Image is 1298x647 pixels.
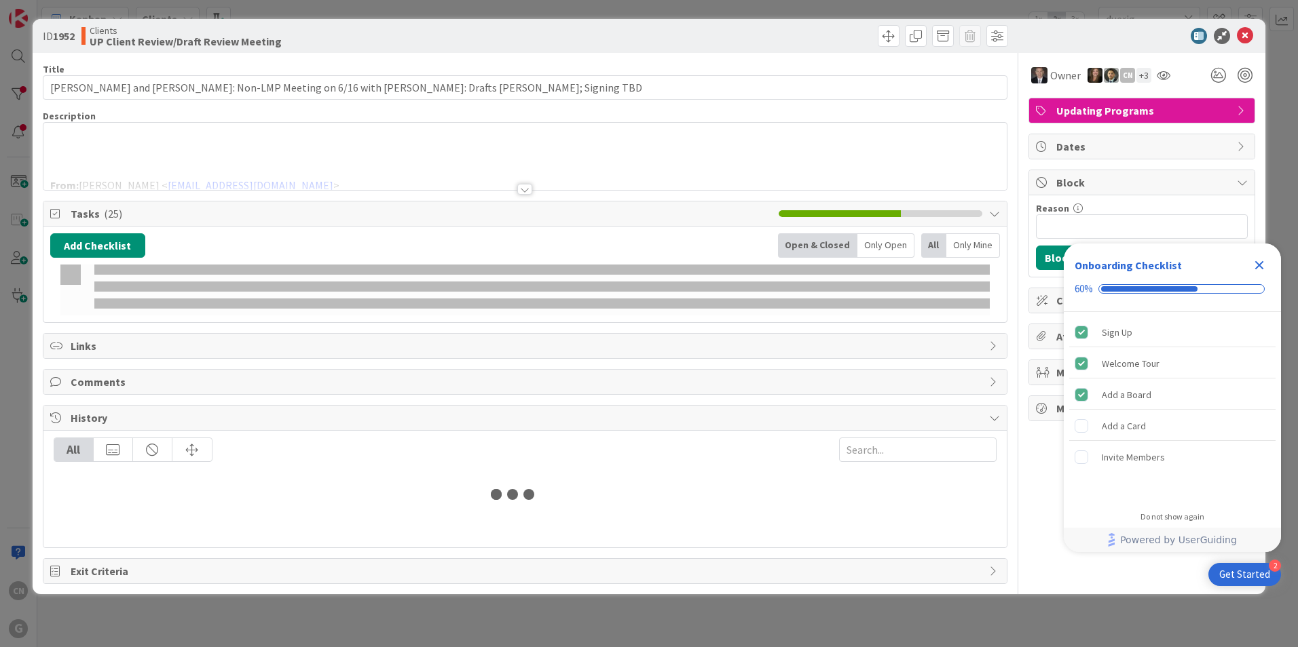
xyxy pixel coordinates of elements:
[1036,202,1069,214] label: Reason
[1208,563,1281,586] div: Open Get Started checklist, remaining modules: 2
[71,374,982,390] span: Comments
[1064,243,1281,552] div: Checklist Container
[71,563,982,579] span: Exit Criteria
[1102,355,1160,372] div: Welcome Tour
[1069,411,1276,441] div: Add a Card is incomplete.
[90,36,282,47] b: UP Client Review/Draft Review Meeting
[71,338,982,354] span: Links
[1071,528,1274,552] a: Powered by UserGuiding
[43,75,1007,100] input: type card name here...
[1056,174,1230,191] span: Block
[1269,560,1281,572] div: 2
[1219,568,1270,581] div: Get Started
[54,438,94,461] div: All
[1075,283,1093,295] div: 60%
[43,63,64,75] label: Title
[1036,246,1082,270] button: Block
[1102,324,1132,340] div: Sign Up
[71,205,772,222] span: Tasks
[1075,283,1270,295] div: Checklist progress: 60%
[43,28,75,44] span: ID
[946,233,1000,258] div: Only Mine
[1056,364,1230,380] span: Mirrors
[921,233,946,258] div: All
[778,233,857,258] div: Open & Closed
[1069,317,1276,347] div: Sign Up is complete.
[1102,449,1165,465] div: Invite Members
[53,29,75,43] b: 1952
[1064,312,1281,503] div: Checklist items
[839,437,997,462] input: Search...
[1056,328,1230,345] span: Attachments
[1120,532,1237,548] span: Powered by UserGuiding
[1056,138,1230,155] span: Dates
[1141,511,1204,522] div: Do not show again
[1064,528,1281,552] div: Footer
[1069,442,1276,472] div: Invite Members is incomplete.
[1075,257,1182,273] div: Onboarding Checklist
[1104,68,1119,83] img: CG
[71,410,982,426] span: History
[90,25,282,36] span: Clients
[43,110,96,122] span: Description
[857,233,914,258] div: Only Open
[50,233,145,258] button: Add Checklist
[1136,68,1151,83] div: + 3
[104,207,122,220] span: ( 25 )
[1069,349,1276,378] div: Welcome Tour is complete.
[1088,68,1102,83] img: SB
[1031,67,1047,83] img: BG
[1056,292,1230,309] span: Custom Fields
[1102,418,1146,434] div: Add a Card
[1120,68,1135,83] div: CN
[1102,387,1151,403] div: Add a Board
[1050,67,1081,83] span: Owner
[1069,380,1276,410] div: Add a Board is complete.
[1248,254,1270,276] div: Close Checklist
[1056,400,1230,416] span: Metrics
[1056,102,1230,119] span: Updating Programs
